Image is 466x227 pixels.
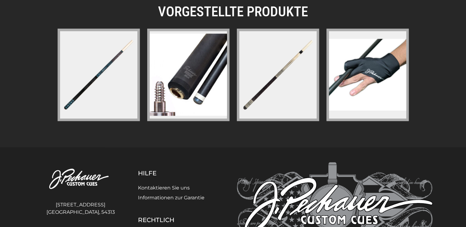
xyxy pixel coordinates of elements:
[138,185,190,191] a: Kontaktieren Sie uns
[326,29,409,121] a: pechauer-handschuh-kopie
[58,3,409,20] h2: VORGESTELLTE PRODUKTE
[138,169,226,177] h5: Hilfe
[238,35,318,114] img: jp-serie-r-jp24-r
[150,34,227,116] img: pechauer-pilotierte-rogue-carbon-break-shaft-pro-series
[237,29,319,121] a: jp-serie-r-jp24-r
[138,216,226,224] h5: Rechtlich
[147,29,229,121] a: pechauer-pilotierte-rogue-carbon-break-shaft-pro-series
[34,199,128,218] address: [STREET_ADDRESS] [GEOGRAPHIC_DATA], 54313
[58,29,140,121] a: PL-31-LIMITIERTE AUFLAGE
[138,195,205,201] a: Informationen zur Garantie
[34,162,128,196] img: Pechauer Custom Queues
[59,35,139,114] img: PL-31-LIMITIERTE AUFLAGE
[329,39,406,110] img: pechauer-handschuh-kopie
